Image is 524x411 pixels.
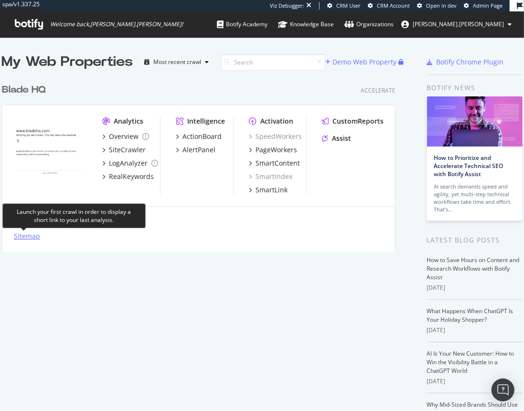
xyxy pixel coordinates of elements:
a: Assist [322,134,351,143]
a: Admin Page [464,2,503,10]
button: Most recent crawl [141,54,213,70]
a: SmartIndex [248,172,292,181]
div: [DATE] [427,284,523,292]
div: Overview [109,132,139,141]
a: Organizations [344,11,394,37]
div: Blade HQ [2,83,46,97]
img: How to Prioritize and Accelerate Technical SEO with Botify Assist [427,96,523,147]
span: colin.reid [413,20,504,28]
a: LogAnalyzer [102,158,158,168]
div: AI search demands speed and agility, yet multi-step technical workflows take time and effort. Tha... [434,183,515,213]
div: [DATE] [427,326,523,335]
a: Botify Academy [217,11,267,37]
a: PageWorkers [248,145,297,155]
a: What Happens When ChatGPT Is Your Holiday Shopper? [427,307,513,324]
div: Intelligence [187,116,225,126]
input: Search [221,54,326,71]
span: CRM User [336,2,361,9]
div: Activation [260,116,293,126]
a: CRM User [327,2,361,10]
span: Open in dev [426,2,457,9]
div: PageWorkers [255,145,297,155]
a: CRM Account [368,2,410,10]
div: Botify news [427,83,523,93]
a: Blade HQ [2,83,50,97]
a: How to Save Hours on Content and Research Workflows with Botify Assist [427,256,520,281]
span: CRM Account [377,2,410,9]
div: Organizations [344,20,394,29]
a: SpeedWorkers [248,132,301,141]
div: Analytics [114,116,143,126]
div: SmartContent [255,158,299,168]
div: Open Intercom Messenger [492,379,514,401]
span: Admin Page [473,2,503,9]
a: SmartLink [248,185,287,195]
div: Latest Blog Posts [427,235,523,245]
div: Botify Chrome Plugin [437,57,504,67]
div: My Web Properties [2,53,133,72]
a: Knowledge Base [278,11,334,37]
div: SmartLink [255,185,287,195]
div: grid [2,72,403,252]
div: ActionBoard [182,132,221,141]
div: SiteCrawler [109,145,146,155]
button: [PERSON_NAME].[PERSON_NAME] [394,17,519,32]
a: AlertPanel [175,145,215,155]
a: Botify Chrome Plugin [427,57,504,67]
div: Accelerate [361,86,396,95]
a: CustomReports [322,116,384,126]
div: Knowledge Base [278,20,334,29]
a: Sitemap [14,232,40,241]
div: RealKeywords [109,172,154,181]
a: How to Prioritize and Accelerate Technical SEO with Botify Assist [434,154,503,178]
a: SiteCrawler [102,145,146,155]
div: Demo Web Property [333,57,397,67]
div: Launch your first crawl in order to display a short link to your last analysis. [11,208,138,224]
a: Overview [102,132,149,141]
div: [DATE] [427,377,523,386]
img: www.bladehq.com [14,116,87,175]
div: Viz Debugger: [270,2,304,10]
a: AI Is Your New Customer: How to Win the Visibility Battle in a ChatGPT World [427,349,514,375]
div: Most recent crawl [154,59,202,65]
a: RealKeywords [102,172,154,181]
button: Demo Web Property [326,54,399,70]
div: Botify Academy [217,20,267,29]
a: ActionBoard [175,132,221,141]
div: Assist [332,134,351,143]
a: Demo Web Property [326,58,399,66]
a: Open in dev [417,2,457,10]
span: Welcome back, [PERSON_NAME].[PERSON_NAME] ! [50,21,183,28]
div: AlertPanel [182,145,215,155]
div: CustomReports [332,116,384,126]
a: SmartContent [248,158,299,168]
div: LogAnalyzer [109,158,148,168]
